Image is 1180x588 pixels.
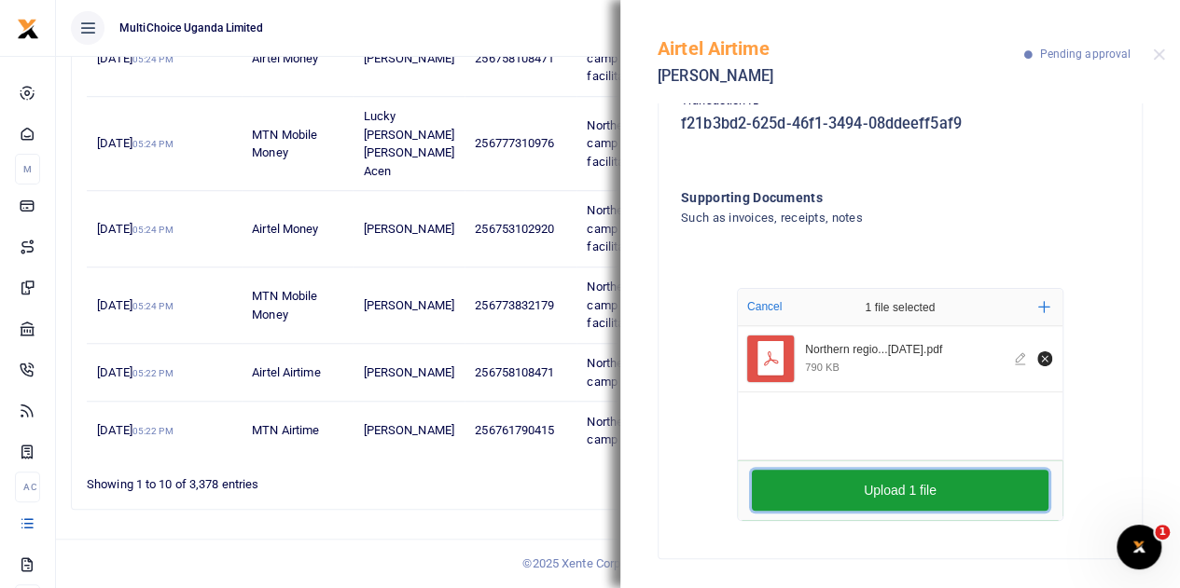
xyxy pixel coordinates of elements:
span: [DATE] [97,222,173,236]
small: 05:22 PM [132,426,174,436]
span: 256761790415 [475,423,554,437]
button: Remove file [1034,349,1055,369]
span: MTN Airtime [252,423,319,437]
span: 256753102920 [475,222,554,236]
span: [PERSON_NAME] [364,222,454,236]
img: logo-small [17,18,39,40]
h4: Such as invoices, receipts, notes [681,208,1044,228]
span: Airtel Airtime [252,365,320,379]
small: 05:24 PM [132,225,174,235]
button: Cancel [742,294,787,319]
small: 05:24 PM [132,301,174,311]
h5: Airtel Airtime [658,37,1024,60]
span: Northern region DE and camp admin Wages and facilitation [DATE] [587,280,716,330]
h5: f21b3bd2-625d-46f1-3494-08ddeeff5af9 [681,115,1119,133]
span: Pending approval [1039,48,1131,61]
li: Ac [15,472,40,502]
span: [PERSON_NAME] [364,365,454,379]
span: Airtel Money [252,51,318,65]
span: 256758108471 [475,365,554,379]
small: 05:24 PM [132,139,174,149]
span: [PERSON_NAME] [364,51,454,65]
li: M [15,154,40,185]
span: 256777310976 [475,136,554,150]
div: Showing 1 to 10 of 3,378 entries [87,465,522,494]
span: [DATE] [97,298,173,312]
a: logo-small logo-large logo-large [17,21,39,34]
span: MTN Mobile Money [252,289,317,321]
span: 256758108471 [475,51,554,65]
button: Add more files [1031,294,1058,321]
span: Lucky [PERSON_NAME] [PERSON_NAME] Acen [364,109,454,178]
span: MultiChoice Uganda Limited [112,20,271,36]
div: Northern region DE wagaes and Salaries August 25.pdf [805,343,1004,358]
span: [PERSON_NAME] [364,298,454,312]
span: 256773832179 [475,298,554,312]
span: Northern region DE and camp admin Wages and facilitation [DATE] [587,33,716,83]
div: File Uploader [737,288,1063,521]
small: 05:22 PM [132,368,174,378]
span: Northern region DE and camp admin Airtime [DATE] [587,415,732,447]
span: [DATE] [97,423,173,437]
span: Northern region DE and camp admin Wages and facilitation [DATE] [587,203,716,253]
button: Upload 1 file [752,470,1048,511]
h4: Supporting Documents [681,187,1044,208]
div: 1 file selected [821,289,979,326]
iframe: Intercom live chat [1117,525,1161,569]
span: Northern region DE and camp admin Wages and facilitation [DATE] [587,118,716,169]
span: 1 [1155,525,1170,540]
div: 790 KB [805,361,840,374]
button: Edit file Northern region DE wagaes and Salaries August 25.pdf [1011,349,1032,369]
span: Northern region DE and camp admin Airtime [DATE] [587,356,732,389]
small: 05:24 PM [132,54,174,64]
span: [DATE] [97,136,173,150]
span: MTN Mobile Money [252,128,317,160]
h5: [PERSON_NAME] [658,67,1024,86]
span: [DATE] [97,51,173,65]
span: [DATE] [97,365,173,379]
span: Airtel Money [252,222,318,236]
button: Close [1153,48,1165,61]
span: [PERSON_NAME] [364,423,454,437]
